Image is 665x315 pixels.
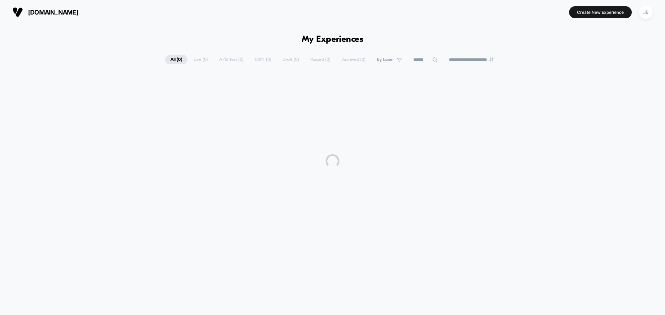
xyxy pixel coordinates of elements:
button: JB [637,5,655,19]
span: All ( 0 ) [165,55,187,64]
span: By Label [377,57,393,62]
div: JB [639,6,653,19]
h1: My Experiences [302,35,364,45]
button: [DOMAIN_NAME] [10,7,80,18]
button: Create New Experience [569,6,632,18]
img: Visually logo [12,7,23,17]
img: end [489,57,494,62]
span: [DOMAIN_NAME] [28,9,78,16]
